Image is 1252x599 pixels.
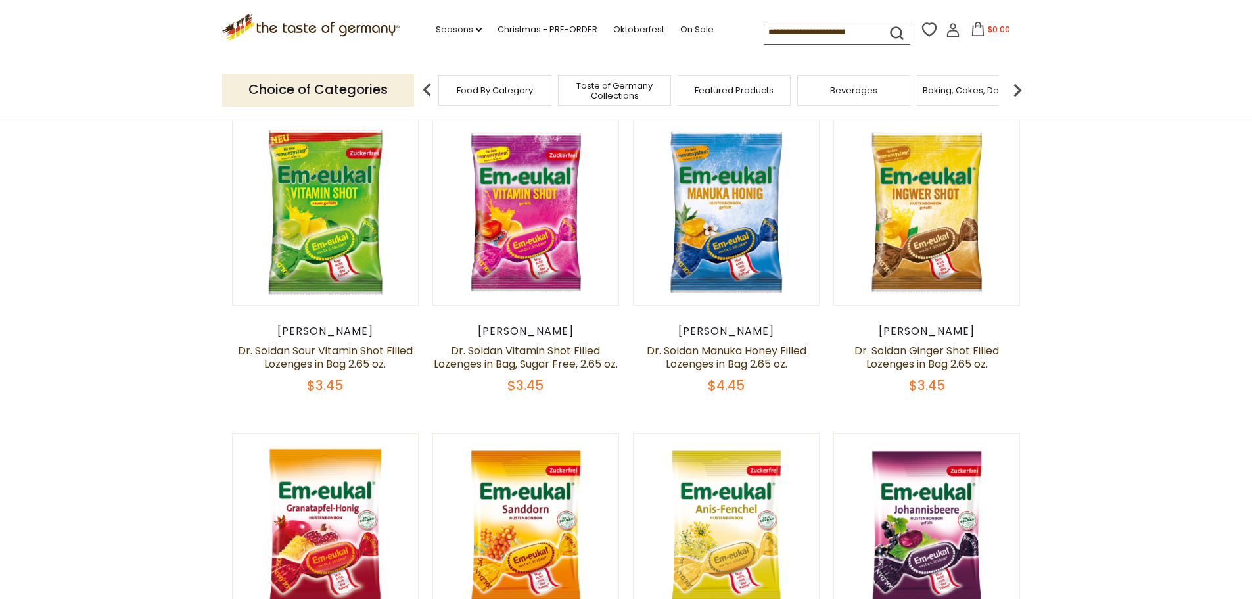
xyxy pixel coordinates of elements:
img: Dr. Soldan Sour Vitamin Shot Filled Lozenges in Bag 2.65 oz. [233,119,419,305]
a: Dr. Soldan Vitamin Shot Filled Lozenges in Bag, Sugar Free, 2.65 oz. [434,343,618,371]
img: next arrow [1004,77,1031,103]
span: $3.45 [507,376,544,395]
a: Food By Category [457,85,533,95]
img: Dr. Soldan Manuka Honey Filled Lozenges in Bag 2.65 oz. [634,119,820,305]
div: [PERSON_NAME] [432,325,620,338]
a: Baking, Cakes, Desserts [923,85,1025,95]
span: $0.00 [988,24,1010,35]
a: Dr. Soldan Manuka Honey Filled Lozenges in Bag 2.65 oz. [647,343,806,371]
div: [PERSON_NAME] [633,325,820,338]
span: $3.45 [307,376,343,395]
a: Dr. Soldan Ginger Shot Filled Lozenges in Bag 2.65 oz. [854,343,999,371]
a: Oktoberfest [613,22,664,37]
a: Featured Products [695,85,774,95]
div: [PERSON_NAME] [833,325,1021,338]
a: Taste of Germany Collections [562,81,667,101]
button: $0.00 [963,22,1019,41]
a: Beverages [830,85,877,95]
span: $4.45 [708,376,745,395]
img: Dr. Soldan Ginger Shot Filled Lozenges in Bag 2.65 oz. [834,119,1020,305]
a: Seasons [436,22,482,37]
a: Christmas - PRE-ORDER [498,22,597,37]
a: Dr. Soldan Sour Vitamin Shot Filled Lozenges in Bag 2.65 oz. [238,343,413,371]
a: On Sale [680,22,714,37]
div: [PERSON_NAME] [232,325,419,338]
img: Dr. Soldan Vitamin Shot Filled Lozenges in Bag, Sugar Free, 2.65 oz. [433,119,619,305]
p: Choice of Categories [222,74,414,106]
span: $3.45 [909,376,945,395]
img: previous arrow [414,77,440,103]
